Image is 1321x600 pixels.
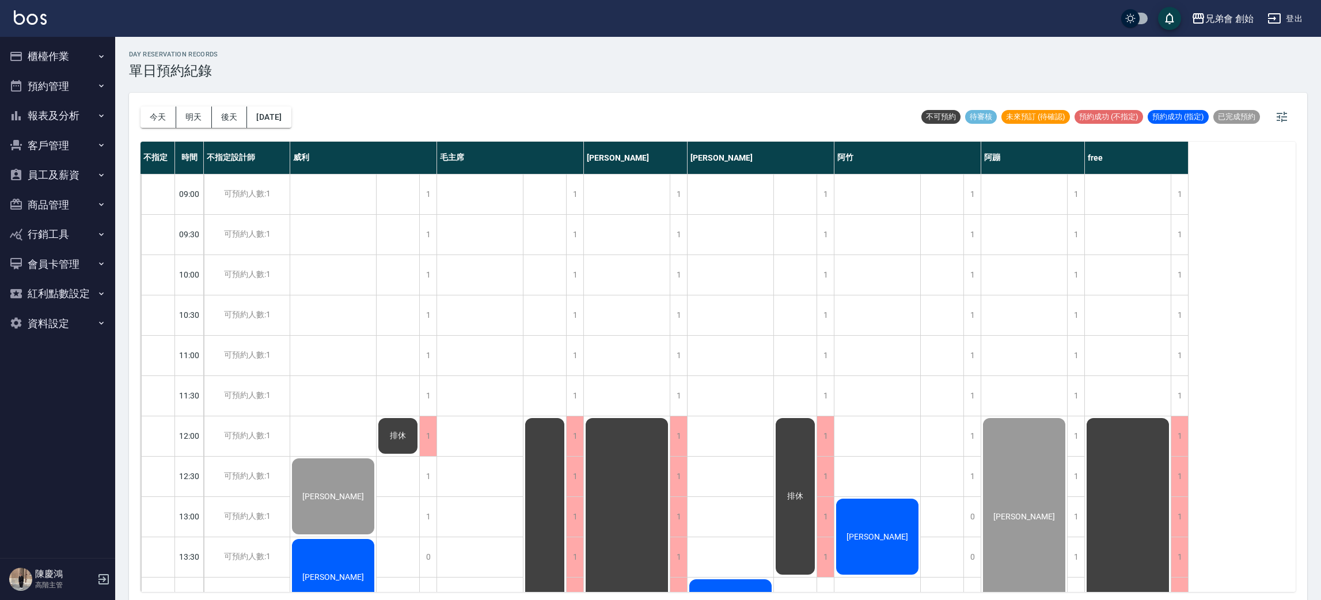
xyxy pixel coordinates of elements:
[1158,7,1181,30] button: save
[204,537,290,577] div: 可預約人數:1
[1171,457,1188,496] div: 1
[5,219,111,249] button: 行銷工具
[844,532,910,541] span: [PERSON_NAME]
[175,537,204,577] div: 13:30
[175,142,204,174] div: 時間
[247,107,291,128] button: [DATE]
[1067,336,1084,375] div: 1
[566,416,583,456] div: 1
[566,336,583,375] div: 1
[785,491,806,502] span: 排休
[1171,255,1188,295] div: 1
[1067,497,1084,537] div: 1
[963,215,981,255] div: 1
[817,376,834,416] div: 1
[1187,7,1258,31] button: 兄弟會 創始
[817,174,834,214] div: 1
[1067,255,1084,295] div: 1
[670,537,687,577] div: 1
[5,249,111,279] button: 會員卡管理
[204,457,290,496] div: 可預約人數:1
[1171,537,1188,577] div: 1
[817,497,834,537] div: 1
[175,255,204,295] div: 10:00
[670,295,687,335] div: 1
[419,336,436,375] div: 1
[129,51,218,58] h2: day Reservation records
[1067,537,1084,577] div: 1
[688,142,834,174] div: [PERSON_NAME]
[1075,112,1143,122] span: 預約成功 (不指定)
[204,376,290,416] div: 可預約人數:1
[584,142,688,174] div: [PERSON_NAME]
[1067,416,1084,456] div: 1
[14,10,47,25] img: Logo
[290,142,437,174] div: 威利
[1171,376,1188,416] div: 1
[921,112,961,122] span: 不可預約
[1067,174,1084,214] div: 1
[670,215,687,255] div: 1
[1171,497,1188,537] div: 1
[817,537,834,577] div: 1
[1148,112,1209,122] span: 預約成功 (指定)
[5,41,111,71] button: 櫃檯作業
[566,215,583,255] div: 1
[5,309,111,339] button: 資料設定
[141,107,176,128] button: 今天
[300,492,366,501] span: [PERSON_NAME]
[1067,376,1084,416] div: 1
[175,214,204,255] div: 09:30
[204,142,290,174] div: 不指定設計師
[981,142,1085,174] div: 阿蹦
[5,71,111,101] button: 預約管理
[1263,8,1307,29] button: 登出
[670,416,687,456] div: 1
[963,255,981,295] div: 1
[817,215,834,255] div: 1
[834,142,981,174] div: 阿竹
[129,63,218,79] h3: 單日預約紀錄
[175,456,204,496] div: 12:30
[35,580,94,590] p: 高階主管
[204,174,290,214] div: 可預約人數:1
[175,295,204,335] div: 10:30
[963,295,981,335] div: 1
[419,537,436,577] div: 0
[419,215,436,255] div: 1
[1171,295,1188,335] div: 1
[566,376,583,416] div: 1
[419,497,436,537] div: 1
[175,335,204,375] div: 11:00
[566,255,583,295] div: 1
[566,457,583,496] div: 1
[963,497,981,537] div: 0
[141,142,175,174] div: 不指定
[566,497,583,537] div: 1
[1067,295,1084,335] div: 1
[1067,215,1084,255] div: 1
[175,496,204,537] div: 13:00
[175,174,204,214] div: 09:00
[1067,457,1084,496] div: 1
[5,160,111,190] button: 員工及薪資
[5,101,111,131] button: 報表及分析
[175,375,204,416] div: 11:30
[670,255,687,295] div: 1
[212,107,248,128] button: 後天
[963,537,981,577] div: 0
[388,431,408,441] span: 排休
[175,416,204,456] div: 12:00
[817,457,834,496] div: 1
[566,174,583,214] div: 1
[963,457,981,496] div: 1
[670,376,687,416] div: 1
[1205,12,1254,26] div: 兄弟會 創始
[419,416,436,456] div: 1
[5,131,111,161] button: 客戶管理
[965,112,997,122] span: 待審核
[566,295,583,335] div: 1
[437,142,584,174] div: 毛主席
[204,497,290,537] div: 可預約人數:1
[963,376,981,416] div: 1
